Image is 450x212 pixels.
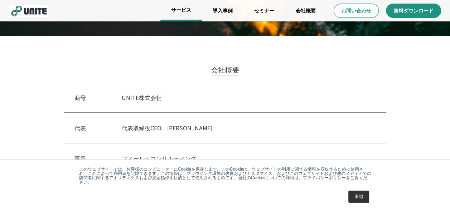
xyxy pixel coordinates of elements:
div: チャットウィジェット [321,121,450,212]
a: お問い合わせ [334,4,379,18]
p: このウェブサイトでは、お客様のコンピューターにCookieを保存します。このCookieは、ウェブサイトの利用に関する情報を収集するために使用され、これによって利用者を記憶できます。この情報は、... [79,167,371,184]
iframe: Chat Widget [321,121,450,212]
a: 資料ダウンロード [386,4,441,18]
p: 代表 [74,123,86,132]
p: 代表取締役CEO [PERSON_NAME] [122,123,376,132]
p: 資料ダウンロード [393,7,434,14]
p: お問い合わせ [341,7,371,14]
p: UNITE株式会社 [122,93,376,102]
p: フィールドコンサルティング [122,154,376,162]
p: 商号 [74,93,86,102]
h2: 会社概要 [211,64,239,75]
p: 事業 [74,154,86,162]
